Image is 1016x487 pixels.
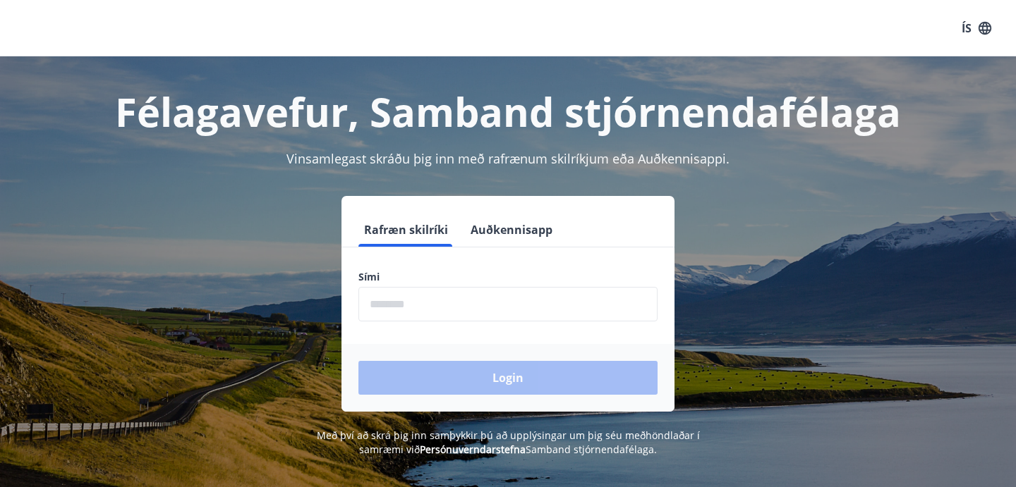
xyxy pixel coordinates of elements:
[17,85,999,138] h1: Félagavefur, Samband stjórnendafélaga
[317,429,700,456] span: Með því að skrá þig inn samþykkir þú að upplýsingar um þig séu meðhöndlaðar í samræmi við Samband...
[358,213,454,247] button: Rafræn skilríki
[358,270,658,284] label: Sími
[465,213,558,247] button: Auðkennisapp
[286,150,730,167] span: Vinsamlegast skráðu þig inn með rafrænum skilríkjum eða Auðkennisappi.
[954,16,999,41] button: ÍS
[420,443,526,456] a: Persónuverndarstefna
